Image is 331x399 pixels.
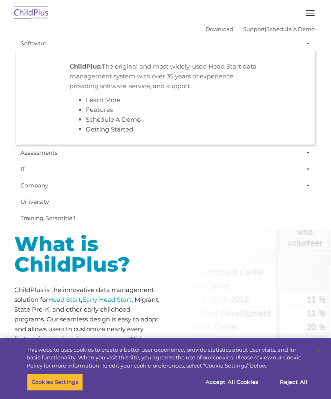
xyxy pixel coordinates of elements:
[86,116,141,123] a: Schedule A Demo
[309,342,327,360] button: Close
[14,285,159,393] p: ChildPlus is the innovative data management solution for , , Migrant, State Pre-K, and other earl...
[14,234,159,275] h1: What is ChildPlus?
[27,346,308,370] div: This website uses cookies to create a better user experience, provide statistics about user visit...
[201,374,263,391] button: Accept All Cookies
[16,161,315,177] a: IT
[16,145,315,161] a: Assessments
[16,177,315,194] a: Company
[266,26,315,32] a: Schedule A Demo
[82,296,132,303] a: Early Head Start
[12,4,51,23] img: ChildPlus by Procare Solutions
[16,35,315,51] a: Software
[86,125,133,133] a: Getting Started
[86,96,121,104] a: Learn More
[16,210,315,226] a: Training Scramble!!
[86,106,113,114] a: Features
[48,296,81,303] a: Head Start
[268,374,319,391] button: Reject All
[16,194,315,210] a: University
[27,374,83,391] button: Cookies Settings
[69,62,262,91] p: The original and most widely-used Head Start data management system with over 35 years of experie...
[243,26,265,32] a: Support
[206,26,315,32] font: |
[69,62,102,70] strong: ChildPlus:
[206,26,233,32] a: Download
